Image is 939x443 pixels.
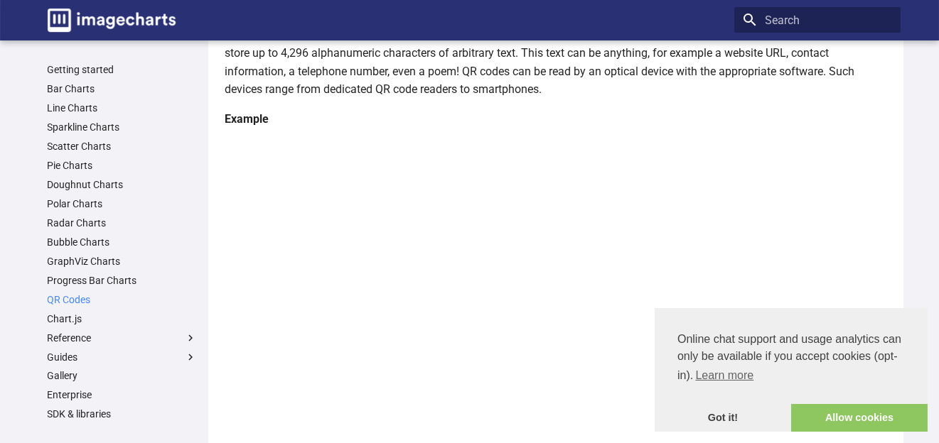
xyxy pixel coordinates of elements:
a: Progress Bar Charts [48,274,197,287]
div: cookieconsent [655,308,928,432]
a: Bubble Charts [48,236,197,248]
a: Line Charts [48,102,197,114]
a: Chart.js [48,312,197,325]
a: Sparkline Charts [48,121,197,133]
img: logo [48,9,176,32]
a: Image-Charts documentation [42,3,181,38]
a: dismiss cookie message [655,404,791,432]
label: Guides [48,350,197,363]
a: Bar Charts [48,82,197,95]
a: Pie Charts [48,159,197,172]
p: QR codes are a popular type of two-dimensional barcode. They are also known as hardlinks or physi... [225,26,892,98]
a: Gallery [48,369,197,382]
a: allow cookies [791,404,928,432]
a: QR Codes [48,293,197,306]
a: Getting started [48,63,197,76]
a: Radar Charts [48,217,197,229]
span: Online chat support and usage analytics can only be available if you accept cookies (opt-in). [677,331,905,386]
a: Enterprise [48,388,197,401]
a: learn more about cookies [693,365,756,386]
label: Reference [48,332,197,344]
a: Scatter Charts [48,140,197,153]
a: GraphViz Charts [48,255,197,268]
input: Search [734,7,901,33]
h4: Example [225,110,892,128]
a: SDK & libraries [48,408,197,420]
a: Polar Charts [48,197,197,210]
a: Doughnut Charts [48,178,197,191]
